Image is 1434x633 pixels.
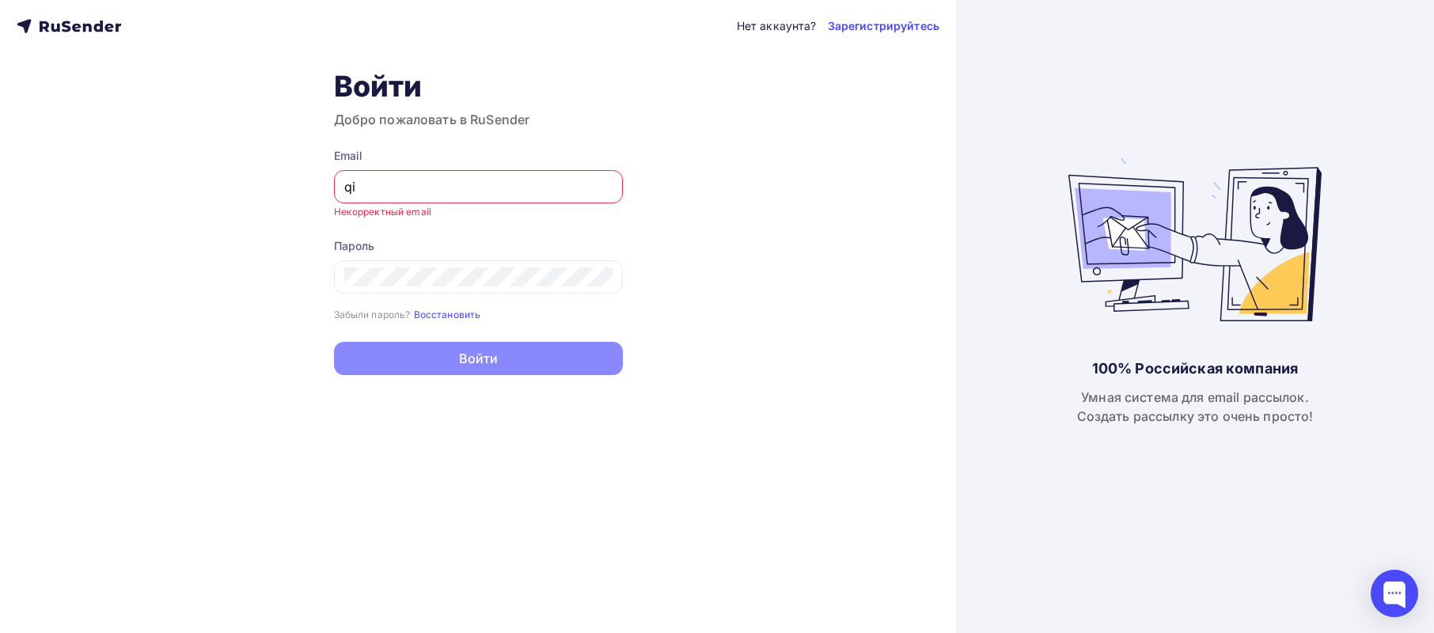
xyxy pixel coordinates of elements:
div: Email [334,148,623,164]
a: Восстановить [414,307,481,320]
small: Восстановить [414,309,481,320]
div: 100% Российская компания [1092,359,1298,378]
h3: Добро пожаловать в RuSender [334,110,623,129]
div: Нет аккаунта? [737,18,817,34]
div: Умная система для email рассылок. Создать рассылку это очень просто! [1077,388,1314,426]
small: Забыли пароль? [334,309,411,320]
h1: Войти [334,69,623,104]
input: Укажите свой email [344,177,613,196]
a: Зарегистрируйтесь [828,18,939,34]
small: Некорректный email [334,206,432,218]
div: Пароль [334,238,623,254]
button: Войти [334,342,623,375]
